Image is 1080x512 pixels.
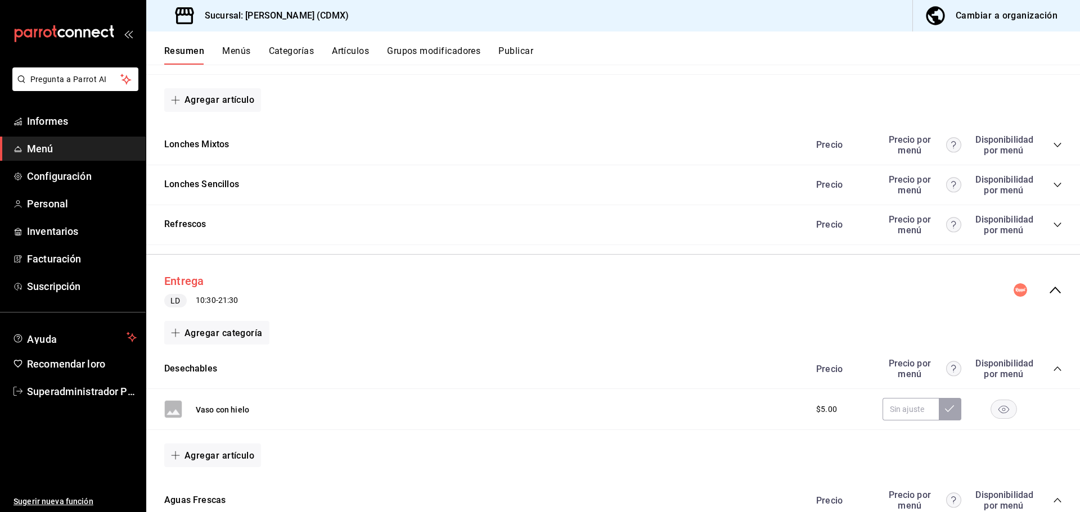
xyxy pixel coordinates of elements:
font: Refrescos [164,219,206,229]
button: Vaso con hielo [196,404,249,416]
font: Lonches Sencillos [164,179,239,189]
font: Precio por menú [889,134,931,156]
font: Artículos [332,46,369,56]
font: Disponibilidad por menú [975,214,1033,235]
font: 10:30 [196,296,216,305]
button: Lonches Sencillos [164,178,239,191]
font: Desechables [164,363,217,374]
font: Configuración [27,170,92,182]
font: Pregunta a Parrot AI [30,75,107,84]
button: colapsar-categoría-fila [1053,141,1062,149]
font: Ayuda [27,333,57,345]
font: Aguas Frescas [164,495,226,505]
font: Suscripción [27,280,80,292]
font: Agregar artículo [184,450,254,461]
button: Aguas Frescas [164,494,226,507]
button: Agregar artículo [164,88,261,112]
font: Precio [816,179,843,190]
button: colapsar-categoría-fila [1053,496,1062,505]
font: Cambiar a organización [956,10,1057,21]
font: Disponibilidad por menú [975,358,1033,379]
font: Resumen [164,46,204,56]
font: Publicar [498,46,533,56]
font: Grupos modificadores [387,46,480,56]
font: Recomendar loro [27,358,105,370]
font: Entrega [164,275,204,288]
button: colapsar-categoría-fila [1053,180,1062,189]
button: Pregunta a Parrot AI [12,67,138,91]
font: Disponibilidad por menú [975,134,1033,156]
input: Sin ajuste [883,398,939,420]
a: Pregunta a Parrot AI [8,81,138,93]
font: Sugerir nueva función [13,497,93,506]
font: Sucursal: [PERSON_NAME] (CDMX) [205,10,349,21]
font: Precio [816,219,843,230]
button: abrir_cajón_menú [124,29,133,38]
font: $5.00 [816,405,837,414]
font: Precio [816,495,843,506]
font: Disponibilidad por menú [975,174,1033,196]
font: Precio por menú [889,174,931,196]
button: colapsar-categoría-fila [1053,364,1062,373]
font: Precio por menú [889,214,931,235]
font: Menús [222,46,250,56]
font: Precio por menú [889,490,931,511]
font: Lonches Mixtos [164,139,229,149]
button: Desechables [164,363,217,375]
font: LD [170,296,180,305]
font: - [216,296,218,305]
font: Precio por menú [889,358,931,379]
font: Vaso con hielo [196,406,249,415]
font: Disponibilidad por menú [975,490,1033,511]
font: Facturación [27,253,81,265]
button: Refrescos [164,218,206,231]
button: Agregar artículo [164,443,261,467]
button: Agregar categoría [164,321,269,345]
div: colapsar-fila-del-menú [146,264,1080,317]
font: Agregar artículo [184,94,254,105]
button: Entrega [164,273,204,290]
font: Agregar categoría [184,328,263,338]
font: Precio [816,139,843,150]
font: Superadministrador Parrot [27,386,149,397]
font: Personal [27,198,68,210]
font: Inventarios [27,225,78,237]
button: Lonches Mixtos [164,138,229,151]
button: colapsar-categoría-fila [1053,220,1062,229]
font: 21:30 [218,296,238,305]
font: Menú [27,143,53,155]
font: Precio [816,364,843,374]
div: pestañas de navegación [164,45,1080,65]
font: Categorías [269,46,314,56]
font: Informes [27,115,68,127]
